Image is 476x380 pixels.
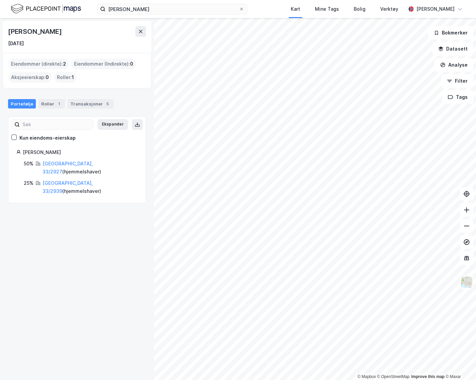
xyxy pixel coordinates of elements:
[54,72,77,83] div: Roller :
[416,5,455,13] div: [PERSON_NAME]
[441,74,473,88] button: Filter
[43,160,138,176] div: ( hjemmelshaver )
[97,119,128,130] button: Ekspander
[104,100,111,107] div: 5
[43,179,138,195] div: ( hjemmelshaver )
[8,59,69,69] div: Eiendommer (direkte) :
[8,40,24,48] div: [DATE]
[442,90,473,104] button: Tags
[24,179,33,187] div: 25%
[71,59,136,69] div: Eiendommer (Indirekte) :
[56,100,62,107] div: 1
[43,180,93,194] a: [GEOGRAPHIC_DATA], 33/2939
[43,161,93,174] a: [GEOGRAPHIC_DATA], 33/2927
[19,134,76,142] div: Kun eiendoms-eierskap
[428,26,473,40] button: Bokmerker
[432,42,473,56] button: Datasett
[20,120,93,130] input: Søk
[443,348,476,380] iframe: Chat Widget
[8,72,52,83] div: Aksjeeierskap :
[315,5,339,13] div: Mine Tags
[411,374,445,379] a: Improve this map
[72,73,74,81] span: 1
[68,99,114,108] div: Transaksjoner
[357,374,376,379] a: Mapbox
[23,148,138,156] div: [PERSON_NAME]
[8,26,63,37] div: [PERSON_NAME]
[39,99,65,108] div: Roller
[377,374,410,379] a: OpenStreetMap
[24,160,33,168] div: 50%
[460,276,473,289] img: Z
[63,60,66,68] span: 2
[354,5,365,13] div: Bolig
[8,99,36,108] div: Portefølje
[380,5,398,13] div: Verktøy
[434,58,473,72] button: Analyse
[291,5,300,13] div: Kart
[130,60,133,68] span: 0
[106,4,239,14] input: Søk på adresse, matrikkel, gårdeiere, leietakere eller personer
[46,73,49,81] span: 0
[11,3,81,15] img: logo.f888ab2527a4732fd821a326f86c7f29.svg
